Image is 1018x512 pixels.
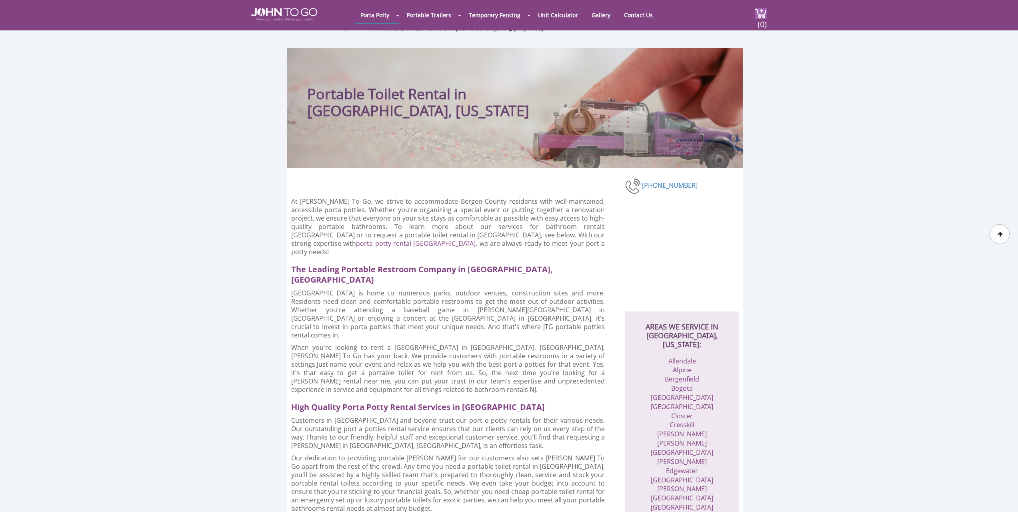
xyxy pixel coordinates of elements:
[354,7,395,23] a: Porta Potty
[293,24,310,32] a: Home
[651,503,713,512] a: [GEOGRAPHIC_DATA]
[665,375,699,383] a: Bergenfield
[670,420,694,429] a: Cresskill
[345,24,375,32] a: [US_STATE]
[651,448,713,466] a: [GEOGRAPHIC_DATA][PERSON_NAME]
[618,7,659,23] a: Contact Us
[291,260,612,285] h2: The Leading Portable Restroom Company in [GEOGRAPHIC_DATA], [GEOGRAPHIC_DATA]
[291,343,605,394] p: When you're looking to rent a [GEOGRAPHIC_DATA] in [GEOGRAPHIC_DATA], [GEOGRAPHIC_DATA], [PERSON_...
[642,181,698,189] a: [PHONE_NUMBER]
[291,416,605,450] p: Customers in [GEOGRAPHIC_DATA] and beyond trust our port o potty rentals for their various needs....
[291,197,605,256] p: At [PERSON_NAME] To Go, we strive to accommodate Bergen County residents with well-maintained, ac...
[673,365,692,374] a: Alpine
[657,439,707,448] a: [PERSON_NAME]
[586,7,616,23] a: Gallery
[671,412,693,420] a: Closter
[657,484,707,493] a: [PERSON_NAME]
[671,384,693,393] a: Bogota
[651,393,713,402] a: [GEOGRAPHIC_DATA]
[651,476,713,484] a: [GEOGRAPHIC_DATA]
[657,430,707,438] a: [PERSON_NAME]
[625,177,642,195] img: phone-number
[633,311,731,349] h2: AREAS WE SERVICE IN [GEOGRAPHIC_DATA], [US_STATE]:
[377,24,544,32] a: Portable toilet rental in [GEOGRAPHIC_DATA], [US_STATE]
[307,64,565,119] h1: Portable Toilet Rental in [GEOGRAPHIC_DATA], [US_STATE]
[668,357,696,365] a: Allendale
[356,239,476,248] a: porta potty rental [GEOGRAPHIC_DATA]
[755,8,767,19] img: cart a
[651,402,713,411] a: [GEOGRAPHIC_DATA]
[532,7,584,23] a: Unit Calculator
[986,480,1018,512] button: Live Chat
[291,398,612,412] h2: High Quality Porta Potty Rental Services in [GEOGRAPHIC_DATA]
[312,24,343,32] a: Locations
[401,7,457,23] a: Portable Trailers
[291,289,605,339] p: [GEOGRAPHIC_DATA] is home to numerous parks, outdoor venues, construction sites and more. Residen...
[251,8,317,21] img: JOHN to go
[666,466,698,475] a: Edgewater
[757,12,767,30] span: (0)
[463,7,526,23] a: Temporary Fencing
[523,94,739,168] img: Truck
[651,494,713,502] a: [GEOGRAPHIC_DATA]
